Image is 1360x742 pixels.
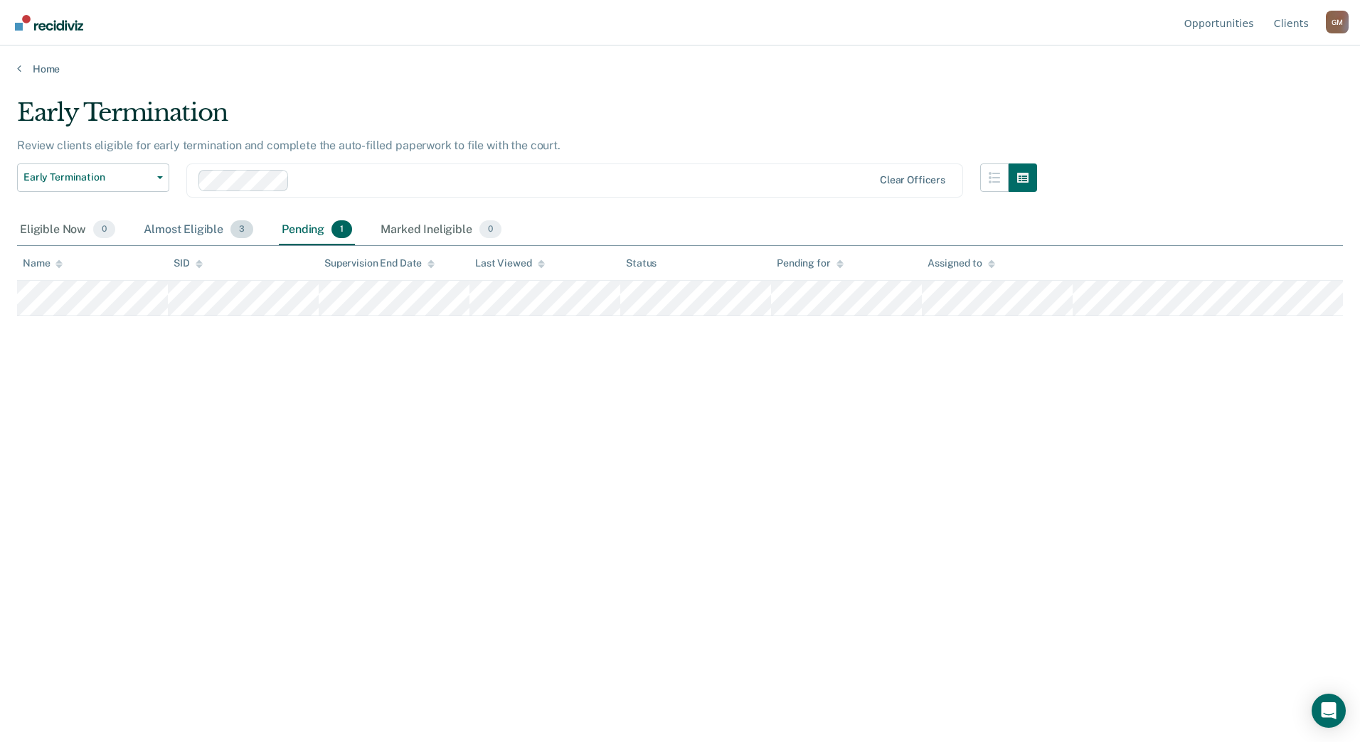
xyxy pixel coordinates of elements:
div: Supervision End Date [324,257,435,269]
span: 1 [331,220,352,239]
div: Name [23,257,63,269]
img: Recidiviz [15,15,83,31]
span: 0 [479,220,501,239]
div: Open Intercom Messenger [1312,694,1346,728]
div: Status [626,257,657,269]
button: Early Termination [17,163,169,192]
button: Profile dropdown button [1326,11,1349,33]
div: Last Viewed [475,257,544,269]
a: Home [17,63,1343,75]
div: Almost Eligible3 [141,215,256,246]
div: Pending1 [279,215,355,246]
span: 0 [93,220,115,239]
div: Clear officers [880,174,945,186]
div: Pending for [777,257,843,269]
div: SID [174,257,203,269]
div: Eligible Now0 [17,215,118,246]
div: Assigned to [928,257,994,269]
p: Review clients eligible for early termination and complete the auto-filled paperwork to file with... [17,139,561,152]
div: Early Termination [17,98,1037,139]
span: Early Termination [23,171,152,183]
span: 3 [230,220,253,239]
div: G M [1326,11,1349,33]
div: Marked Ineligible0 [378,215,504,246]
